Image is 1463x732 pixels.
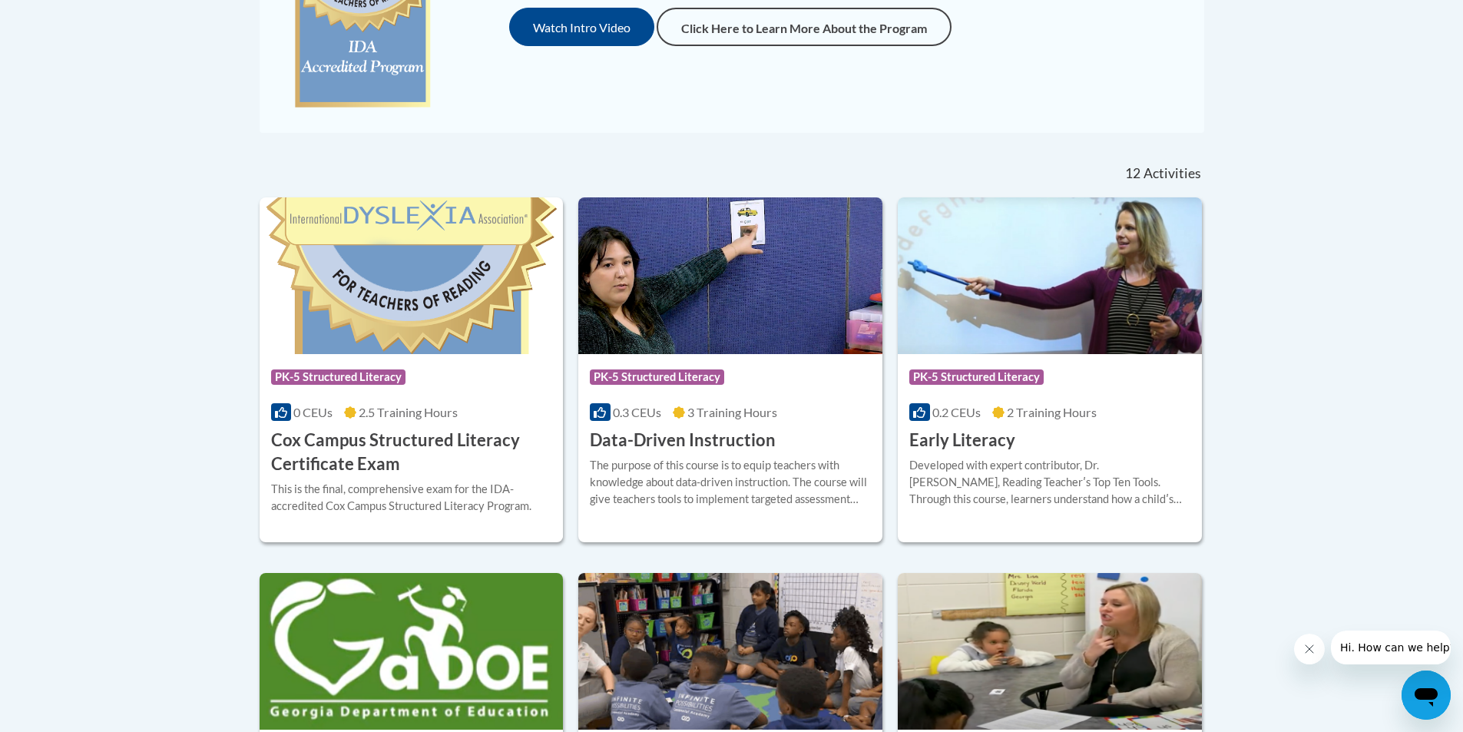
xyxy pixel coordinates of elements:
span: 2.5 Training Hours [359,405,458,419]
span: 0 CEUs [293,405,333,419]
img: Course Logo [898,573,1202,730]
span: PK-5 Structured Literacy [590,369,724,385]
h3: Cox Campus Structured Literacy Certificate Exam [271,429,552,476]
a: Course LogoPK-5 Structured Literacy0.3 CEUs3 Training Hours Data-Driven InstructionThe purpose of... [578,197,882,542]
a: Course LogoPK-5 Structured Literacy0.2 CEUs2 Training Hours Early LiteracyDeveloped with expert c... [898,197,1202,542]
span: Activities [1144,165,1201,182]
span: PK-5 Structured Literacy [909,369,1044,385]
span: 12 [1125,165,1140,182]
a: Course LogoPK-5 Structured Literacy0 CEUs2.5 Training Hours Cox Campus Structured Literacy Certif... [260,197,564,542]
iframe: Close message [1294,634,1325,664]
iframe: Message from company [1331,631,1451,664]
span: 2 Training Hours [1007,405,1097,419]
button: Watch Intro Video [509,8,654,46]
span: Hi. How can we help? [9,11,124,23]
img: Course Logo [260,573,564,730]
img: Course Logo [578,197,882,354]
span: PK-5 Structured Literacy [271,369,405,385]
iframe: Button to launch messaging window [1402,671,1451,720]
span: 3 Training Hours [687,405,777,419]
img: Course Logo [578,573,882,730]
img: Course Logo [898,197,1202,354]
h3: Data-Driven Instruction [590,429,776,452]
div: The purpose of this course is to equip teachers with knowledge about data-driven instruction. The... [590,457,871,508]
span: 0.2 CEUs [932,405,981,419]
img: Course Logo [260,197,564,354]
div: This is the final, comprehensive exam for the IDA-accredited Cox Campus Structured Literacy Program. [271,481,552,515]
div: Developed with expert contributor, Dr. [PERSON_NAME], Reading Teacherʹs Top Ten Tools. Through th... [909,457,1190,508]
span: 0.3 CEUs [613,405,661,419]
a: Click Here to Learn More About the Program [657,8,952,46]
h3: Early Literacy [909,429,1015,452]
